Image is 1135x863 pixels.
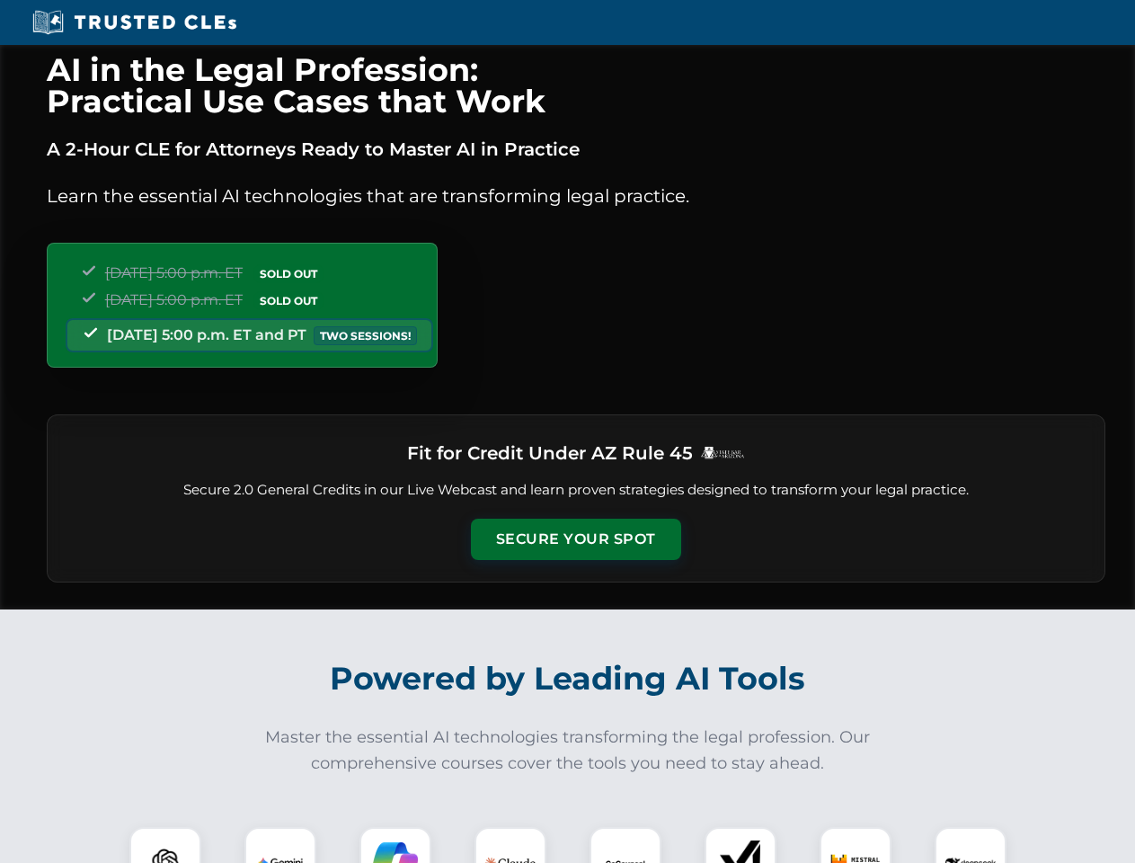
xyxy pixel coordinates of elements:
[105,264,243,281] span: [DATE] 5:00 p.m. ET
[47,182,1105,210] p: Learn the essential AI technologies that are transforming legal practice.
[27,9,242,36] img: Trusted CLEs
[253,725,882,777] p: Master the essential AI technologies transforming the legal profession. Our comprehensive courses...
[47,135,1105,164] p: A 2-Hour CLE for Attorneys Ready to Master AI in Practice
[69,480,1083,501] p: Secure 2.0 General Credits in our Live Webcast and learn proven strategies designed to transform ...
[407,437,693,469] h3: Fit for Credit Under AZ Rule 45
[253,291,324,310] span: SOLD OUT
[253,264,324,283] span: SOLD OUT
[70,647,1066,710] h2: Powered by Leading AI Tools
[105,291,243,308] span: [DATE] 5:00 p.m. ET
[471,519,681,560] button: Secure Your Spot
[700,446,745,459] img: Logo
[47,54,1105,117] h1: AI in the Legal Profession: Practical Use Cases that Work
